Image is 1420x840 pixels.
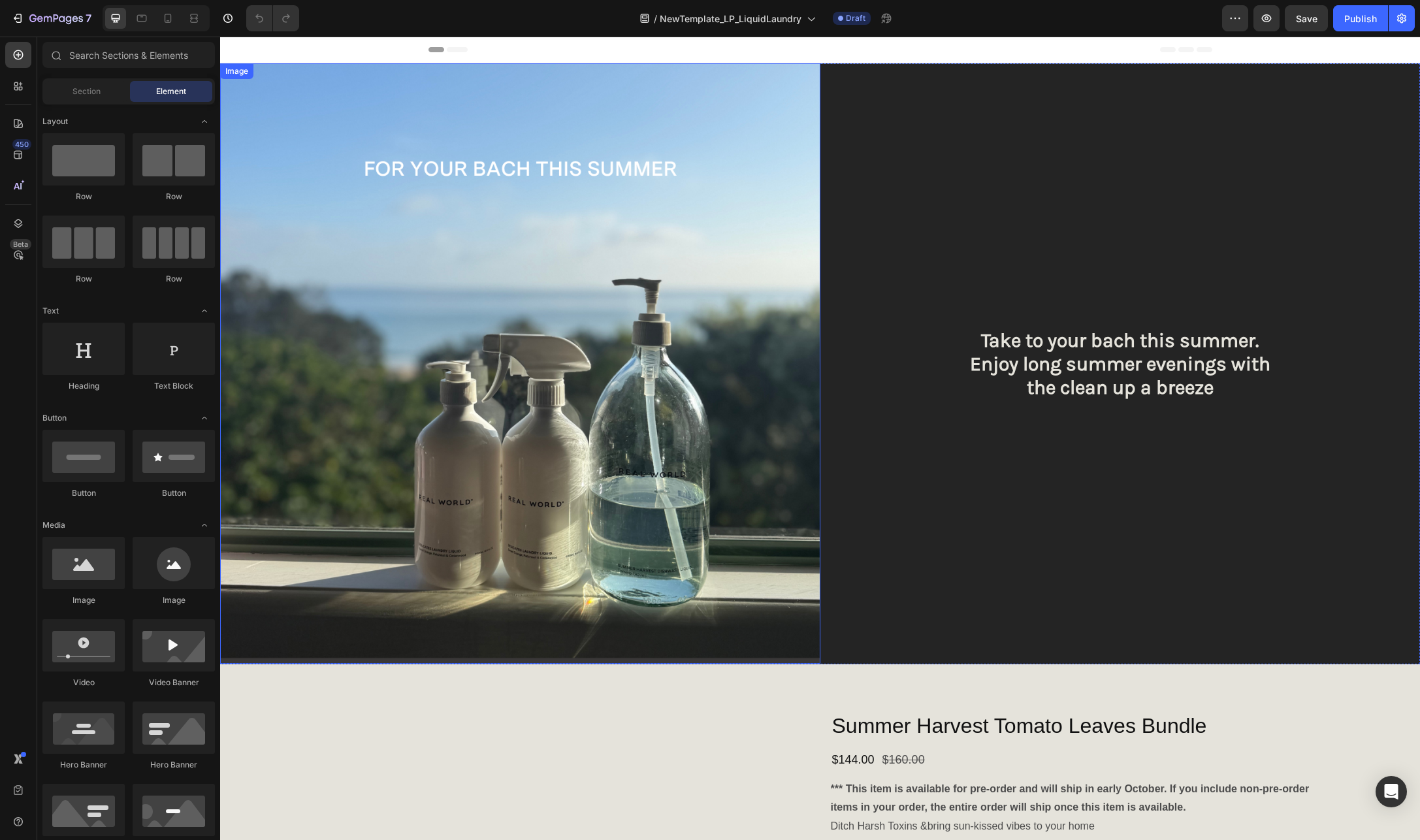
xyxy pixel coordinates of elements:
span: Button [42,412,67,424]
div: Hero Banner [42,759,125,771]
div: Image [42,594,125,606]
input: Search Sections & Elements [42,42,215,68]
div: Image [133,594,215,606]
div: Row [42,191,125,202]
span: Draft [846,12,865,24]
button: Save [1285,5,1328,31]
div: Beta [10,239,31,250]
div: Undo/Redo [246,5,299,31]
div: Button [133,487,215,499]
button: Publish [1333,5,1388,31]
div: 450 [12,139,31,150]
span: Text [42,305,59,317]
div: Button [42,487,125,499]
span: Layout [42,116,68,127]
span: Media [42,519,65,531]
iframe: Design area [220,37,1420,840]
span: Toggle open [194,408,215,428]
div: $160.00 [661,715,706,732]
span: / [654,12,657,25]
span: Section [73,86,101,97]
span: Toggle open [194,111,215,132]
div: Row [42,273,125,285]
span: Save [1296,13,1317,24]
div: Open Intercom Messenger [1376,776,1407,807]
div: $144.00 [611,715,656,732]
h1: Summer Harvest Tomato Leaves Bundle [611,675,1118,705]
button: 7 [5,5,97,31]
strong: *** This item is available for pre-order and will ship in early October. If you include non-pre-o... [611,747,1089,777]
div: Publish [1344,12,1377,25]
div: Video [42,677,125,688]
span: Element [156,86,186,97]
p: Ditch Harsh Toxins & bring sun-kissed vibes to your home [611,784,875,795]
div: Video Banner [133,677,215,688]
span: Toggle open [194,515,215,536]
div: Row [133,273,215,285]
span: Toggle open [194,300,215,321]
p: 7 [86,10,91,26]
div: Row [133,191,215,202]
h2: Take to your bach this summer. Enjoy long summer evenings with the clean up a breeze [600,282,1201,373]
div: Hero Banner [133,759,215,771]
div: Heading [42,380,125,392]
div: Text Block [133,380,215,392]
span: NewTemplate_LP_LiquidLaundry [660,12,801,25]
